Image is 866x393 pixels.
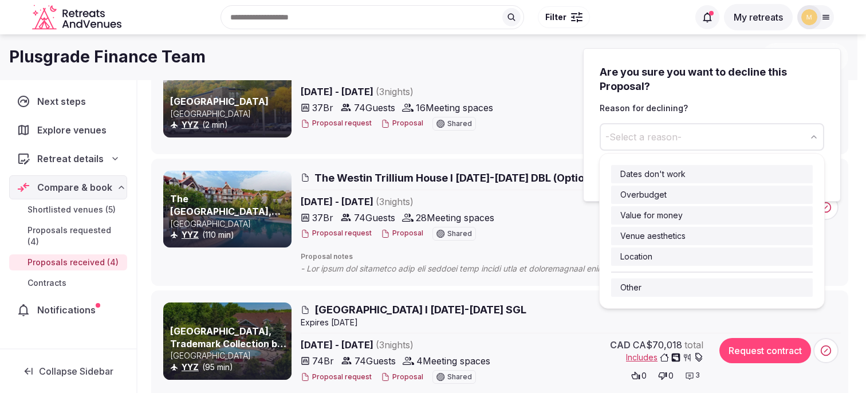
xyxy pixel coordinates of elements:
span: -Select a reason- [605,131,682,143]
h3: Are you sure you want to decline this Proposal? [600,65,824,93]
span: Location [620,251,652,262]
span: Overbudget [620,189,667,201]
span: Value for money [620,210,683,221]
span: Dates don't work [620,168,686,180]
span: Venue aesthetics [620,230,686,242]
span: Other [620,282,641,293]
p: Reason for declining? [600,103,824,114]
